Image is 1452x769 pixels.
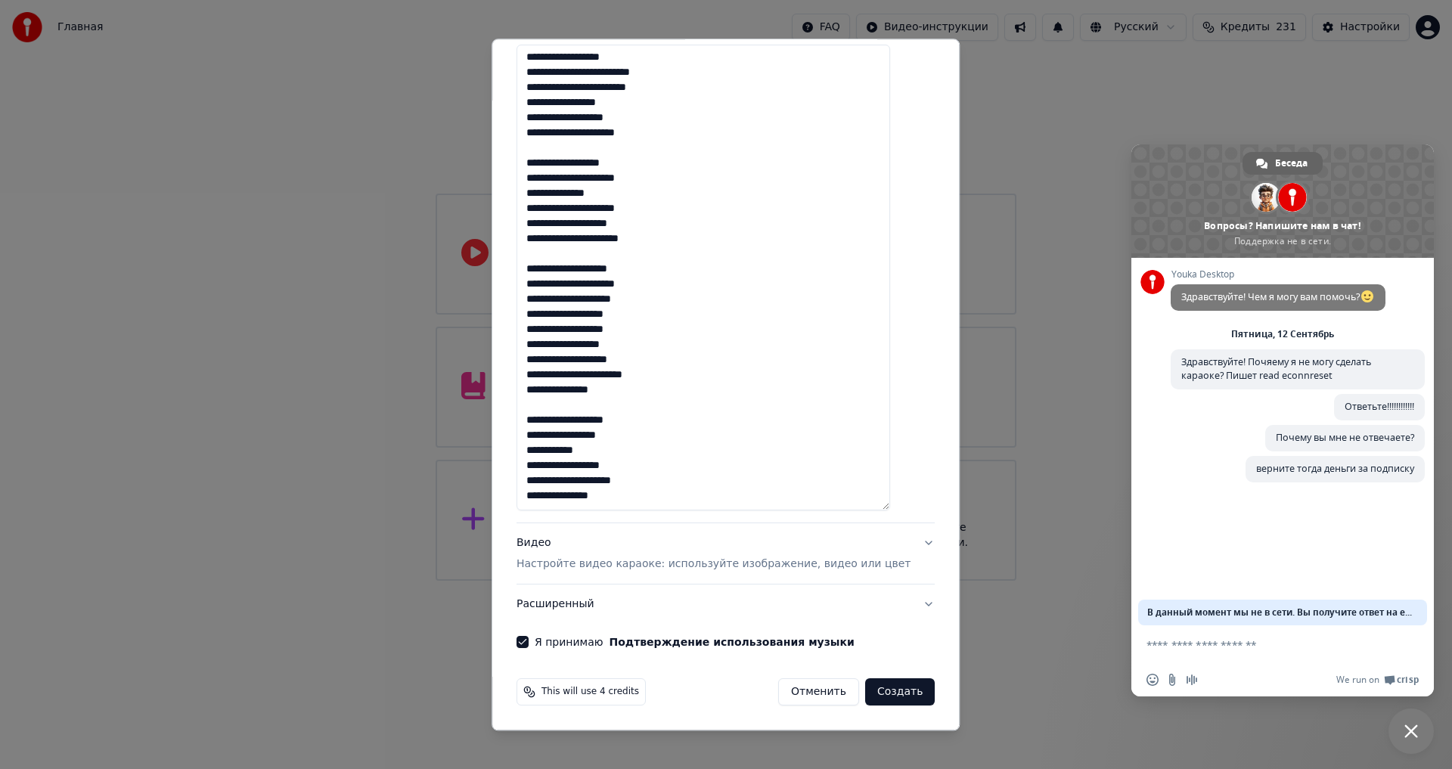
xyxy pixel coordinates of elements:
span: This will use 4 credits [541,687,639,699]
div: Видео [517,536,911,572]
button: Отменить [778,679,859,706]
button: Свернуть [666,15,750,39]
button: Поиск [517,15,582,39]
button: Расширенный [517,585,935,625]
label: Я принимаю [535,637,855,648]
button: Создать [865,679,935,706]
div: Беседа [1243,152,1323,175]
p: Настройте видео караоке: используйте изображение, видео или цвет [517,557,911,572]
button: ВидеоНастройте видео караоке: используйте изображение, видео или цвет [517,524,935,585]
button: Я принимаю [610,637,855,648]
span: Беседа [1275,152,1308,175]
button: Очистить [582,15,667,39]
